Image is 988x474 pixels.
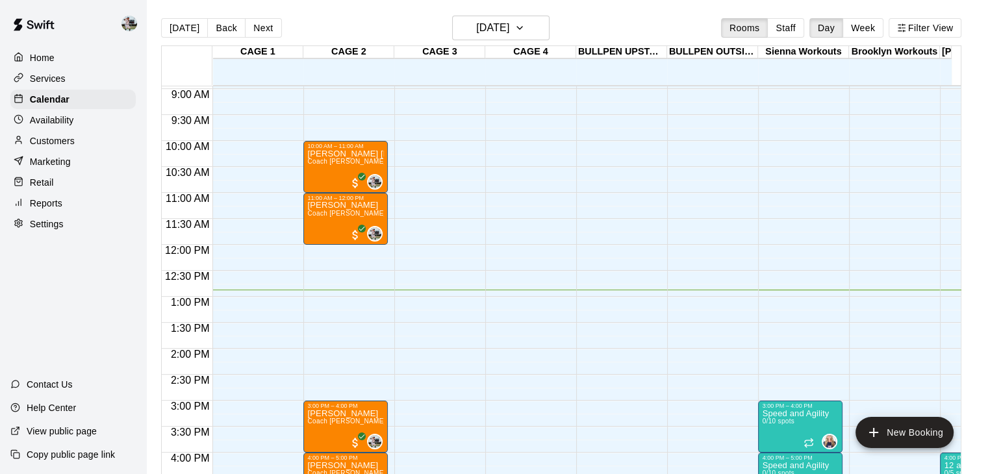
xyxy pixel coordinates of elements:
div: 4:00 PM – 5:00 PM [762,455,839,461]
div: CAGE 1 [212,46,303,58]
span: Matt Hill [372,434,383,449]
p: Services [30,72,66,85]
div: 11:00 AM – 12:00 PM: Gemma Giacoletto [303,193,388,245]
p: Contact Us [27,378,73,391]
span: 0/10 spots filled [762,418,794,425]
button: add [855,417,954,448]
div: BULLPEN OUTSIDE [667,46,758,58]
button: Rooms [721,18,768,38]
div: CAGE 4 [485,46,576,58]
div: Sienna Workouts [758,46,849,58]
a: Calendar [10,90,136,109]
button: Next [245,18,281,38]
a: Customers [10,131,136,151]
div: BULLPEN UPSTAIRS [576,46,667,58]
span: Coach [PERSON_NAME] One on One [307,210,425,217]
p: Home [30,51,55,64]
span: 10:30 AM [162,167,213,178]
div: 3:00 PM – 4:00 PM [307,403,384,409]
span: All customers have paid [349,229,362,242]
div: Matt Hill [367,174,383,190]
p: Help Center [27,401,76,414]
button: Filter View [889,18,961,38]
button: Back [207,18,246,38]
div: Matt Hill [119,10,146,36]
span: 3:30 PM [168,427,213,438]
a: Settings [10,214,136,234]
div: 10:00 AM – 11:00 AM [307,143,384,149]
span: Coach [PERSON_NAME] One on One [307,418,425,425]
p: Customers [30,134,75,147]
img: Sienna Gargano [823,435,836,448]
span: 11:00 AM [162,193,213,204]
div: 3:00 PM – 4:00 PM: Speed and Agility [758,401,842,453]
a: Availability [10,110,136,130]
div: 11:00 AM – 12:00 PM [307,195,384,201]
img: Matt Hill [368,227,381,240]
span: 2:00 PM [168,349,213,360]
span: 9:30 AM [168,115,213,126]
div: 3:00 PM – 4:00 PM [762,403,839,409]
a: Retail [10,173,136,192]
div: 3:00 PM – 4:00 PM: Brian Cardone [303,401,388,453]
span: 11:30 AM [162,219,213,230]
button: [DATE] [452,16,550,40]
div: Matt Hill [367,226,383,242]
a: Marketing [10,152,136,171]
a: Home [10,48,136,68]
span: 9:00 AM [168,89,213,100]
div: CAGE 3 [394,46,485,58]
p: View public page [27,425,97,438]
span: 2:30 PM [168,375,213,386]
div: 10:00 AM – 11:00 AM: Briggs Fillmore [303,141,388,193]
span: Sienna Gargano [827,434,837,449]
a: Reports [10,193,136,213]
div: Matt Hill [367,434,383,449]
button: Week [842,18,883,38]
p: Reports [30,197,62,210]
span: 4:00 PM [168,453,213,464]
img: Matt Hill [121,16,137,31]
button: Staff [767,18,804,38]
span: 12:00 PM [162,245,212,256]
span: 3:00 PM [168,401,213,412]
span: Matt Hill [372,174,383,190]
span: All customers have paid [349,177,362,190]
span: Recurring event [804,438,814,448]
span: 12:30 PM [162,271,212,282]
img: Matt Hill [368,435,381,448]
div: Brooklyn Workouts [849,46,940,58]
img: Matt Hill [368,175,381,188]
a: Services [10,69,136,88]
button: Day [809,18,843,38]
h6: [DATE] [476,19,509,37]
div: Sienna Gargano [822,434,837,449]
span: Coach [PERSON_NAME] One on One [307,158,425,165]
span: 1:00 PM [168,297,213,308]
p: Marketing [30,155,71,168]
span: 1:30 PM [168,323,213,334]
p: Retail [30,176,54,189]
p: Settings [30,218,64,231]
button: [DATE] [161,18,208,38]
span: Matt Hill [372,226,383,242]
div: CAGE 2 [303,46,394,58]
p: Calendar [30,93,70,106]
span: All customers have paid [349,436,362,449]
span: 10:00 AM [162,141,213,152]
div: 4:00 PM – 5:00 PM [307,455,384,461]
p: Copy public page link [27,448,115,461]
p: Availability [30,114,74,127]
